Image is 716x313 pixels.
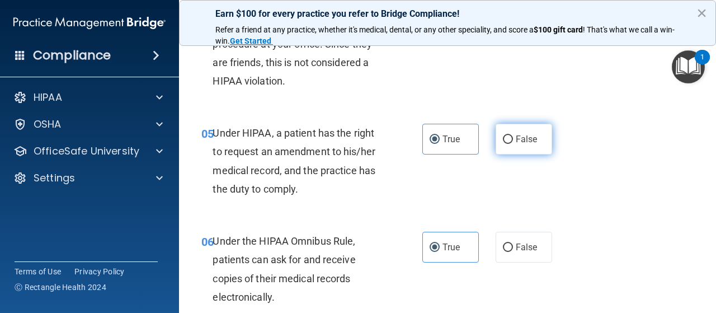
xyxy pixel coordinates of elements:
[15,282,106,293] span: Ⓒ Rectangle Health 2024
[201,127,214,141] span: 05
[74,266,125,277] a: Privacy Policy
[430,136,440,144] input: True
[516,242,538,253] span: False
[230,36,273,45] a: Get Started
[13,12,166,34] img: PMB logo
[34,118,62,131] p: OSHA
[215,8,680,19] p: Earn $100 for every practice you refer to Bridge Compliance!
[13,144,163,158] a: OfficeSafe University
[215,25,534,34] span: Refer a friend at any practice, whether it's medical, dental, or any other speciality, and score a
[34,91,62,104] p: HIPAA
[503,136,513,144] input: False
[215,25,675,45] span: ! That's what we call a win-win.
[503,244,513,252] input: False
[696,4,707,22] button: Close
[516,134,538,144] span: False
[34,171,75,185] p: Settings
[13,118,163,131] a: OSHA
[15,266,61,277] a: Terms of Use
[213,127,375,195] span: Under HIPAA, a patient has the right to request an amendment to his/her medical record, and the p...
[213,235,355,303] span: Under the HIPAA Omnibus Rule, patients can ask for and receive copies of their medical records el...
[13,171,163,185] a: Settings
[442,242,460,253] span: True
[201,235,214,249] span: 06
[700,57,704,72] div: 1
[534,25,583,34] strong: $100 gift card
[672,50,705,83] button: Open Resource Center, 1 new notification
[230,36,271,45] strong: Get Started
[13,91,163,104] a: HIPAA
[442,134,460,144] span: True
[34,144,139,158] p: OfficeSafe University
[430,244,440,252] input: True
[33,48,111,63] h4: Compliance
